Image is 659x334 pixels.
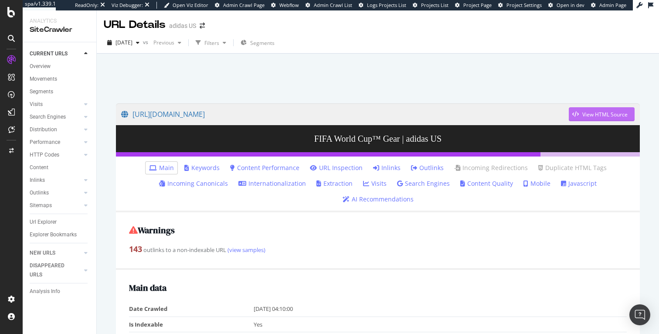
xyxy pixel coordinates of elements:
a: Mobile [523,179,550,188]
div: Overview [30,62,51,71]
a: URL Inspection [310,164,363,172]
strong: 143 [129,244,142,254]
a: Internationalization [238,179,306,188]
span: Open Viz Editor [173,2,208,8]
a: Keywords [184,164,220,172]
div: Segments [30,87,53,96]
button: View HTML Source [569,107,635,121]
a: Overview [30,62,90,71]
h2: Main data [129,283,627,293]
a: NEW URLS [30,249,82,258]
span: vs [143,38,150,46]
span: Project Page [463,2,492,8]
div: URL Details [104,17,166,32]
a: HTTP Codes [30,150,82,160]
h2: Warnings [129,225,627,235]
a: Main [149,164,174,172]
a: Outlinks [30,188,82,198]
td: Yes [254,317,627,332]
a: Distribution [30,125,82,134]
div: Open Intercom Messenger [629,304,650,325]
div: Analytics [30,17,89,25]
div: NEW URLS [30,249,55,258]
div: Sitemaps [30,201,52,210]
td: Is Indexable [129,317,254,332]
div: Distribution [30,125,57,134]
span: Admin Crawl List [314,2,352,8]
span: Project Settings [506,2,542,8]
a: Performance [30,138,82,147]
a: Admin Crawl Page [215,2,265,9]
a: Movements [30,75,90,84]
span: Admin Page [599,2,626,8]
a: Incoming Redirections [454,164,528,172]
a: DISAPPEARED URLS [30,261,82,279]
div: ReadOnly: [75,2,99,9]
h3: FIFA World Cup™ Gear | adidas US [116,125,640,152]
span: Projects List [421,2,448,8]
a: Visits [363,179,387,188]
div: arrow-right-arrow-left [200,23,205,29]
a: Project Page [455,2,492,9]
div: Content [30,163,48,172]
div: Movements [30,75,57,84]
div: SiteCrawler [30,25,89,35]
a: Content Quality [460,179,513,188]
div: outlinks to a non-indexable URL [129,244,627,255]
a: Content [30,163,90,172]
a: Open in dev [548,2,584,9]
a: Sitemaps [30,201,82,210]
a: Search Engines [30,112,82,122]
div: Inlinks [30,176,45,185]
span: Previous [150,39,174,46]
span: Logs Projects List [367,2,406,8]
a: Url Explorer [30,218,90,227]
a: Incoming Canonicals [159,179,228,188]
button: [DATE] [104,36,143,50]
a: Open Viz Editor [164,2,208,9]
div: Url Explorer [30,218,57,227]
a: Logs Projects List [359,2,406,9]
a: Duplicate HTML Tags [538,164,607,172]
div: CURRENT URLS [30,49,68,58]
a: Segments [30,87,90,96]
div: Filters [204,39,219,47]
a: Extraction [316,179,353,188]
a: Admin Page [591,2,626,9]
div: Explorer Bookmarks [30,230,77,239]
span: Segments [250,39,275,47]
a: Content Performance [230,164,299,172]
td: Date Crawled [129,301,254,317]
div: Analysis Info [30,287,60,296]
a: Visits [30,100,82,109]
div: Outlinks [30,188,49,198]
button: Filters [192,36,230,50]
a: Inlinks [30,176,82,185]
a: Analysis Info [30,287,90,296]
button: Segments [237,36,278,50]
a: AI Recommendations [343,195,414,204]
div: DISAPPEARED URLS [30,261,74,279]
a: Search Engines [397,179,450,188]
span: Admin Crawl Page [223,2,265,8]
button: Previous [150,36,185,50]
a: CURRENT URLS [30,49,82,58]
a: Admin Crawl List [306,2,352,9]
div: View HTML Source [582,111,628,118]
span: Open in dev [557,2,584,8]
a: Project Settings [498,2,542,9]
div: adidas US [169,21,196,30]
span: 2025 Oct. 1st [115,39,132,46]
a: Outlinks [411,164,444,172]
a: (view samples) [226,246,265,254]
div: Performance [30,138,60,147]
a: [URL][DOMAIN_NAME] [121,103,569,125]
a: Javascript [561,179,597,188]
a: Webflow [271,2,299,9]
a: Inlinks [373,164,401,172]
div: Search Engines [30,112,66,122]
td: [DATE] 04:10:00 [254,301,627,317]
div: Visits [30,100,43,109]
a: Projects List [413,2,448,9]
div: Viz Debugger: [112,2,143,9]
